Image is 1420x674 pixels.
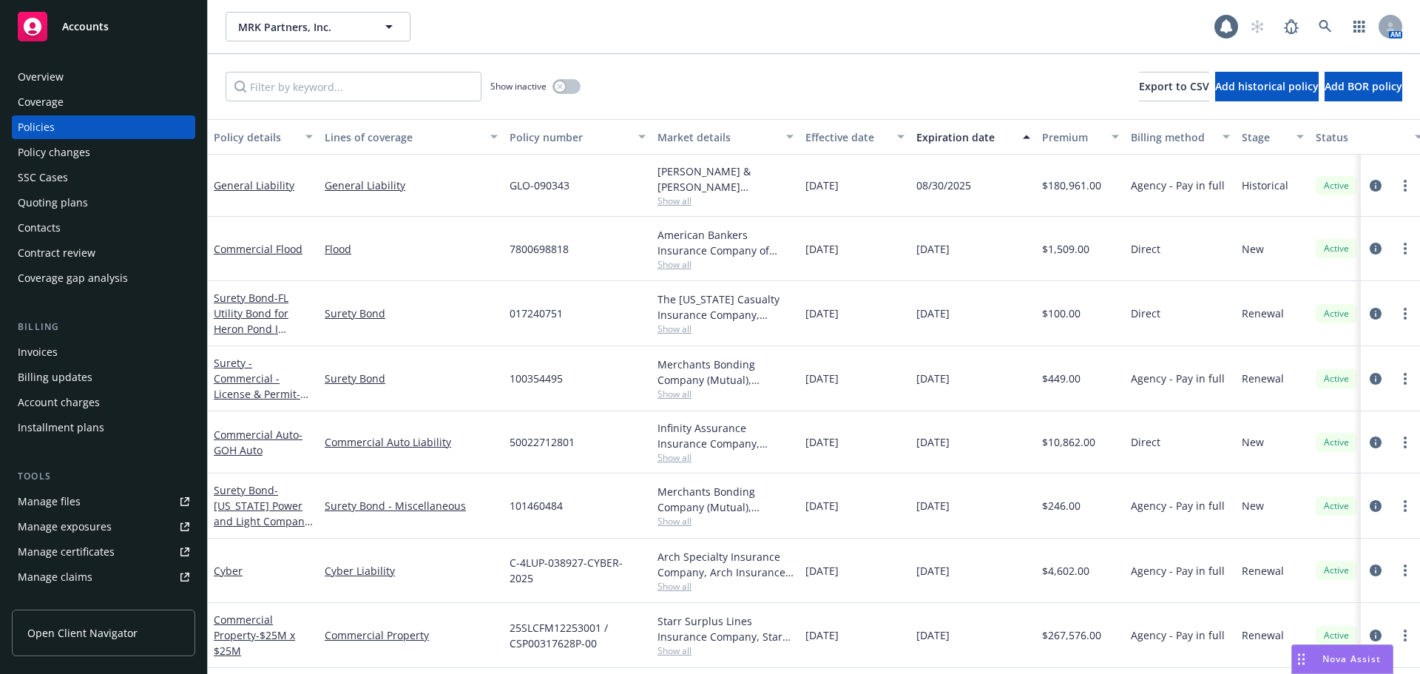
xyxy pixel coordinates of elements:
a: more [1396,562,1414,579]
a: Coverage [12,90,195,114]
div: Policy details [214,129,297,145]
span: $10,862.00 [1042,434,1095,450]
span: New [1242,498,1264,513]
span: MRK Partners, Inc. [238,19,366,35]
div: Tools [12,469,195,484]
div: Policy changes [18,141,90,164]
a: Report a Bug [1277,12,1306,41]
span: Show all [657,323,794,335]
span: [DATE] [805,434,839,450]
div: Manage certificates [18,540,115,564]
span: [DATE] [916,306,950,321]
span: Renewal [1242,371,1284,386]
a: Overview [12,65,195,89]
button: Stage [1236,119,1310,155]
a: Invoices [12,340,195,364]
span: Show all [657,388,794,400]
a: Cyber Liability [325,563,498,579]
a: circleInformation [1367,370,1384,388]
div: Lines of coverage [325,129,481,145]
div: Coverage gap analysis [18,266,128,290]
span: $1,509.00 [1042,241,1089,257]
span: 08/30/2025 [916,178,971,193]
a: Commercial Property [214,613,295,658]
span: Export to CSV [1139,79,1209,93]
div: Expiration date [916,129,1014,145]
a: more [1396,240,1414,257]
span: Active [1322,564,1351,577]
span: Show all [657,644,794,657]
button: Add BOR policy [1325,72,1402,101]
span: $100.00 [1042,306,1081,321]
button: Export to CSV [1139,72,1209,101]
a: circleInformation [1367,562,1384,579]
a: Manage exposures [12,515,195,539]
span: [DATE] [916,434,950,450]
a: Flood [325,241,498,257]
span: - [US_STATE] Power and Light Company - Utility Bond [214,483,313,544]
span: $180,961.00 [1042,178,1101,193]
span: Renewal [1242,563,1284,579]
button: Add historical policy [1215,72,1319,101]
button: Nova Assist [1291,644,1393,674]
div: Manage files [18,490,81,513]
span: Agency - Pay in full [1131,563,1225,579]
a: Accounts [12,6,195,47]
div: Stage [1242,129,1288,145]
div: Status [1316,129,1406,145]
span: - GOH Auto [214,428,302,457]
div: [PERSON_NAME] & [PERSON_NAME] ([GEOGRAPHIC_DATA]) [657,164,794,195]
span: 50022712801 [510,434,575,450]
a: Surety Bond [325,306,498,321]
span: - $25M x $25M [214,628,295,658]
span: $449.00 [1042,371,1081,386]
span: Add BOR policy [1325,79,1402,93]
span: Historical [1242,178,1288,193]
span: Active [1322,242,1351,255]
a: circleInformation [1367,434,1384,451]
a: Account charges [12,391,195,414]
div: Installment plans [18,416,104,439]
button: Market details [652,119,799,155]
span: C-4LUP-038927-CYBER-2025 [510,555,646,586]
a: Manage certificates [12,540,195,564]
div: Contacts [18,216,61,240]
a: Manage files [12,490,195,513]
span: [DATE] [916,563,950,579]
span: [DATE] [916,241,950,257]
a: Search [1311,12,1340,41]
span: [DATE] [805,627,839,643]
div: Merchants Bonding Company (Mutual), Merchants Bonding Company [657,357,794,388]
a: more [1396,497,1414,515]
a: more [1396,305,1414,323]
div: Overview [18,65,64,89]
span: Direct [1131,306,1160,321]
a: General Liability [214,178,294,192]
a: Contract review [12,241,195,265]
button: Policy details [208,119,319,155]
span: Open Client Navigator [27,625,138,641]
div: Account charges [18,391,100,414]
div: Effective date [805,129,888,145]
span: Active [1322,436,1351,449]
a: Switch app [1345,12,1374,41]
span: $267,576.00 [1042,627,1101,643]
div: Infinity Assurance Insurance Company, Infinity ([PERSON_NAME]) [657,420,794,451]
span: Active [1322,499,1351,513]
span: Agency - Pay in full [1131,371,1225,386]
span: Add historical policy [1215,79,1319,93]
span: Active [1322,307,1351,320]
input: Filter by keyword... [226,72,481,101]
a: more [1396,370,1414,388]
span: 017240751 [510,306,563,321]
a: circleInformation [1367,305,1384,323]
a: Policies [12,115,195,139]
span: New [1242,241,1264,257]
span: Agency - Pay in full [1131,178,1225,193]
div: Manage exposures [18,515,112,539]
span: - FL Utility Bond for Heron Pond I Venture, LP [214,291,288,351]
a: Contacts [12,216,195,240]
div: The [US_STATE] Casualty Insurance Company, Liberty Mutual [657,291,794,323]
span: [DATE] [805,498,839,513]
